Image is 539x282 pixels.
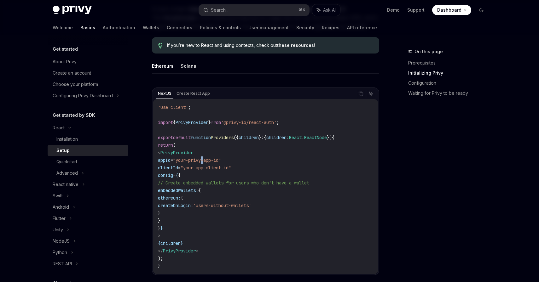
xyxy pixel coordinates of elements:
[312,4,340,16] button: Ask AI
[407,7,425,13] a: Support
[158,240,160,246] span: {
[261,135,264,140] span: :
[191,135,211,140] span: function
[56,147,70,154] div: Setup
[188,104,191,110] span: ;
[302,135,304,140] span: .
[158,172,173,178] span: config
[80,20,95,35] a: Basics
[199,4,309,16] button: Search...⌘K
[53,215,66,222] div: Flutter
[53,226,63,234] div: Unity
[158,233,160,239] span: >
[323,7,336,13] span: Ask AI
[56,169,78,177] div: Advanced
[53,69,91,77] div: Create an account
[56,158,77,166] div: Quickstart
[53,45,78,53] h5: Get started
[347,20,377,35] a: API reference
[248,20,289,35] a: User management
[357,90,365,98] button: Copy the contents from the code block
[53,203,69,211] div: Android
[367,90,375,98] button: Ask AI
[437,7,461,13] span: Dashboard
[48,56,128,67] a: About Privy
[53,58,77,65] div: About Privy
[181,59,196,73] button: Solana
[158,195,181,201] span: ethereum:
[171,157,173,163] span: =
[264,135,266,140] span: {
[53,192,63,200] div: Swift
[387,7,400,13] a: Demo
[158,188,198,193] span: embeddedWallets:
[327,135,332,140] span: })
[53,6,92,14] img: dark logo
[176,172,178,178] span: {
[158,256,163,261] span: );
[48,145,128,156] a: Setup
[158,104,188,110] span: 'use client'
[160,150,193,155] span: PrivyProvider
[167,42,373,48] span: If you’re new to React and using contexts, check out !
[53,237,70,245] div: NodeJS
[158,210,160,216] span: }
[208,120,211,125] span: }
[158,142,173,148] span: return
[322,20,339,35] a: Recipes
[408,78,491,88] a: Configuration
[211,6,229,14] div: Search...
[414,48,443,55] span: On this page
[156,90,173,97] div: NextJS
[175,90,212,97] div: Create React App
[239,135,259,140] span: children
[158,225,160,231] span: }
[476,5,486,15] button: Toggle dark mode
[221,120,276,125] span: '@privy-io/react-auth'
[48,79,128,90] a: Choose your platform
[196,248,198,254] span: >
[158,180,309,186] span: // Create embedded wallets for users who don't have a wallet
[53,111,95,119] h5: Get started by SDK
[53,92,113,99] div: Configuring Privy Dashboard
[408,58,491,68] a: Prerequisites
[408,68,491,78] a: Initializing Privy
[167,20,192,35] a: Connectors
[193,203,251,208] span: 'users-without-wallets'
[287,135,289,140] span: :
[291,42,314,48] a: resources
[56,135,78,143] div: Installation
[53,20,73,35] a: Welcome
[173,157,221,163] span: "your-privy-app-id"
[173,135,191,140] span: default
[53,181,78,188] div: React native
[158,165,178,171] span: clientId
[143,20,159,35] a: Wallets
[234,135,239,140] span: ({
[158,157,171,163] span: appId
[158,150,160,155] span: <
[163,248,196,254] span: PrivyProvider
[200,20,241,35] a: Policies & controls
[176,120,208,125] span: PrivyProvider
[152,59,173,73] button: Ethereum
[53,124,65,132] div: React
[158,203,193,208] span: createOnLogin:
[160,225,163,231] span: }
[48,156,128,167] a: Quickstart
[158,263,160,269] span: }
[173,120,176,125] span: {
[408,88,491,98] a: Waiting for Privy to be ready
[48,67,128,79] a: Create an account
[259,135,261,140] span: }
[53,81,98,88] div: Choose your platform
[181,195,183,201] span: {
[276,120,279,125] span: ;
[299,8,305,13] span: ⌘ K
[103,20,135,35] a: Authentication
[48,133,128,145] a: Installation
[211,135,234,140] span: Providers
[173,172,176,178] span: =
[53,260,72,268] div: REST API
[277,42,290,48] a: these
